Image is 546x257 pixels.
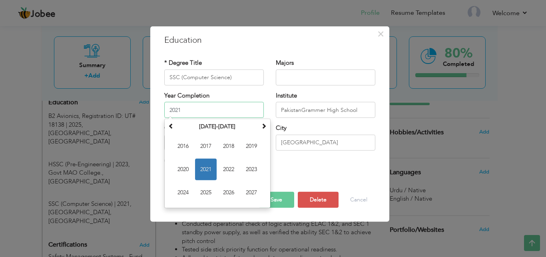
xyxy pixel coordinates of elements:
[241,135,262,157] span: 2019
[172,135,194,157] span: 2016
[168,123,174,129] span: Previous Decade
[218,135,239,157] span: 2018
[164,34,375,46] h3: Education
[261,123,267,129] span: Next Decade
[276,124,287,132] label: City
[195,182,217,203] span: 2025
[164,91,209,100] label: Year Completion
[342,192,375,208] button: Cancel
[241,182,262,203] span: 2027
[276,91,297,100] label: Institute
[377,26,384,41] span: ×
[241,159,262,180] span: 2023
[195,159,217,180] span: 2021
[172,182,194,203] span: 2024
[298,192,339,208] button: Delete
[172,159,194,180] span: 2020
[259,192,294,208] button: Save
[48,94,149,226] div: Add your educational degree.
[176,121,259,133] th: Select Decade
[218,182,239,203] span: 2026
[195,135,217,157] span: 2017
[375,27,387,40] button: Close
[164,59,202,67] label: * Degree Title
[218,159,239,180] span: 2022
[276,59,294,67] label: Majors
